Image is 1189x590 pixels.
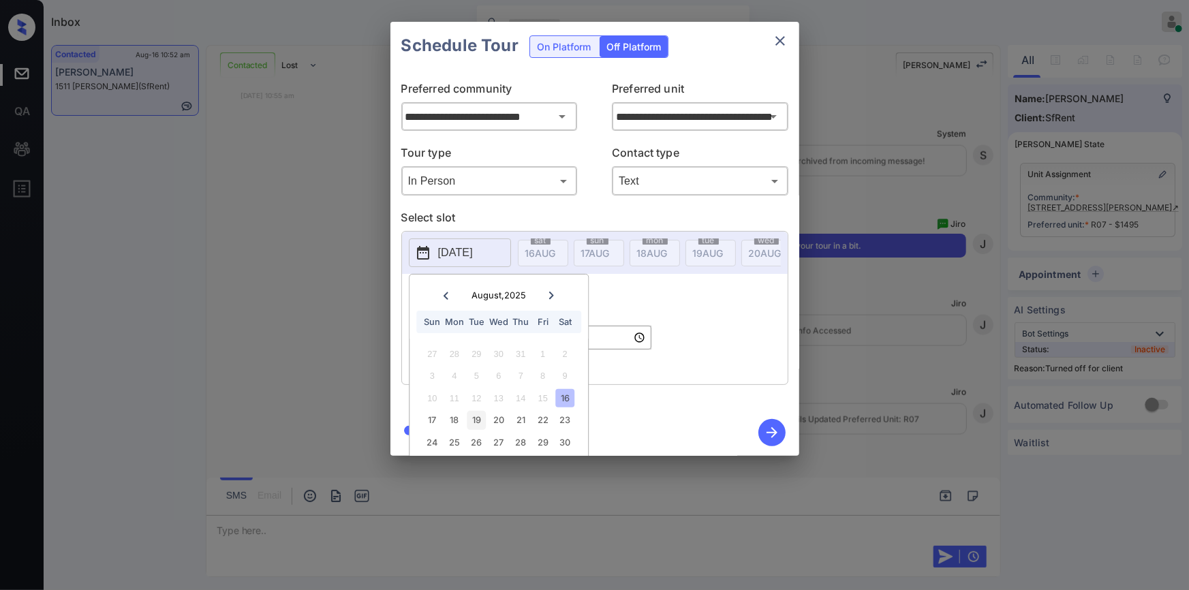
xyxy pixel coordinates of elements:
div: off-platform-time-select [549,298,651,377]
p: Contact type [612,144,788,166]
div: Not available Saturday, August 9th, 2025 [556,367,574,385]
div: Not available Tuesday, August 5th, 2025 [467,367,486,385]
div: Not available Friday, August 8th, 2025 [534,367,552,385]
button: Open [764,107,783,126]
div: Off Platform [600,36,668,57]
div: On Platform [530,36,598,57]
p: Preferred unit [612,80,788,102]
div: Thu [512,313,530,331]
h2: Schedule Tour [390,22,529,69]
button: close [767,27,794,55]
div: month 2025-08 [414,343,583,476]
button: Open [553,107,572,126]
p: Select slot [401,209,788,231]
div: Sun [423,313,442,331]
div: Sat [556,313,574,331]
div: Not available Tuesday, August 12th, 2025 [467,389,486,407]
div: Not available Saturday, August 2nd, 2025 [556,345,574,363]
p: Preferred community [401,80,578,102]
div: Not available Wednesday, August 13th, 2025 [489,389,508,407]
div: Not available Sunday, August 3rd, 2025 [423,367,442,385]
div: Not available Thursday, August 14th, 2025 [512,389,530,407]
div: Choose Saturday, August 16th, 2025 [556,389,574,407]
div: Not available Monday, July 28th, 2025 [445,345,463,363]
p: Tour type [401,144,578,166]
div: Not available Thursday, August 7th, 2025 [512,367,530,385]
div: Not available Wednesday, July 30th, 2025 [489,345,508,363]
div: August , 2025 [472,290,526,300]
div: Wed [489,313,508,331]
div: Text [615,170,785,192]
p: [DATE] [438,245,473,261]
p: *Available time slots [421,274,788,298]
div: Mon [445,313,463,331]
div: Not available Friday, August 1st, 2025 [534,345,552,363]
div: Not available Wednesday, August 6th, 2025 [489,367,508,385]
div: Not available Friday, August 15th, 2025 [534,389,552,407]
div: Not available Sunday, August 10th, 2025 [423,389,442,407]
button: [DATE] [409,238,511,267]
div: Not available Monday, August 4th, 2025 [445,367,463,385]
div: Not available Monday, August 11th, 2025 [445,389,463,407]
div: Not available Sunday, July 27th, 2025 [423,345,442,363]
div: Not available Thursday, July 31st, 2025 [512,345,530,363]
div: Not available Tuesday, July 29th, 2025 [467,345,486,363]
div: In Person [405,170,574,192]
div: Fri [534,313,552,331]
div: Tue [467,313,486,331]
